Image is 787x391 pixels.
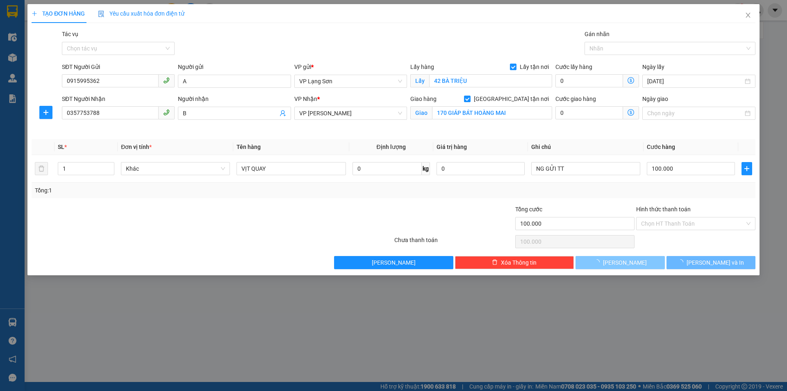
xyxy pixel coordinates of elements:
[237,162,346,175] input: VD: Bàn, Ghế
[647,144,675,150] span: Cước hàng
[393,236,514,250] div: Chưa thanh toán
[410,74,429,87] span: Lấy
[62,94,175,103] div: SĐT Người Nhận
[35,162,48,175] button: delete
[628,77,634,84] span: dollar-circle
[32,11,37,16] span: plus
[515,206,542,213] span: Tổng cước
[422,162,430,175] span: kg
[62,31,78,37] label: Tác vụ
[666,256,755,269] button: [PERSON_NAME] và In
[642,64,664,70] label: Ngày lấy
[742,165,752,172] span: plus
[555,74,623,87] input: Cước lấy hàng
[555,64,592,70] label: Cước lấy hàng
[35,186,304,195] div: Tổng: 1
[98,11,105,17] img: icon
[237,144,261,150] span: Tên hàng
[531,162,640,175] input: Ghi Chú
[492,259,498,266] span: delete
[642,96,668,102] label: Ngày giao
[40,109,52,116] span: plus
[121,144,152,150] span: Đơn vị tính
[455,256,574,269] button: deleteXóa Thông tin
[58,144,64,150] span: SL
[636,206,691,213] label: Hình thức thanh toán
[299,75,402,87] span: VP Lạng Sơn
[437,144,467,150] span: Giá trị hàng
[429,74,552,87] input: Lấy tận nơi
[410,106,432,119] span: Giao
[737,4,760,27] button: Close
[294,62,407,71] div: VP gửi
[98,10,184,17] span: Yêu cầu xuất hóa đơn điện tử
[687,258,744,267] span: [PERSON_NAME] và In
[32,10,85,17] span: TẠO ĐƠN HÀNG
[575,256,664,269] button: [PERSON_NAME]
[377,144,406,150] span: Định lượng
[585,31,610,37] label: Gán nhãn
[39,106,52,119] button: plus
[647,77,743,86] input: Ngày lấy
[280,110,286,117] span: user-add
[745,12,751,18] span: close
[410,64,434,70] span: Lấy hàng
[410,96,437,102] span: Giao hàng
[299,107,402,119] span: VP Minh Khai
[628,109,634,116] span: dollar-circle
[594,259,603,265] span: loading
[501,258,537,267] span: Xóa Thông tin
[437,162,525,175] input: 0
[163,77,170,84] span: phone
[62,62,175,71] div: SĐT Người Gửi
[647,109,743,118] input: Ngày giao
[678,259,687,265] span: loading
[603,258,647,267] span: [PERSON_NAME]
[555,106,623,119] input: Cước giao hàng
[178,62,291,71] div: Người gửi
[126,162,225,175] span: Khác
[555,96,596,102] label: Cước giao hàng
[163,109,170,116] span: phone
[178,94,291,103] div: Người nhận
[516,62,552,71] span: Lấy tận nơi
[742,162,752,175] button: plus
[471,94,552,103] span: [GEOGRAPHIC_DATA] tận nơi
[334,256,453,269] button: [PERSON_NAME]
[372,258,416,267] span: [PERSON_NAME]
[432,106,552,119] input: Giao tận nơi
[528,139,644,155] th: Ghi chú
[294,96,317,102] span: VP Nhận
